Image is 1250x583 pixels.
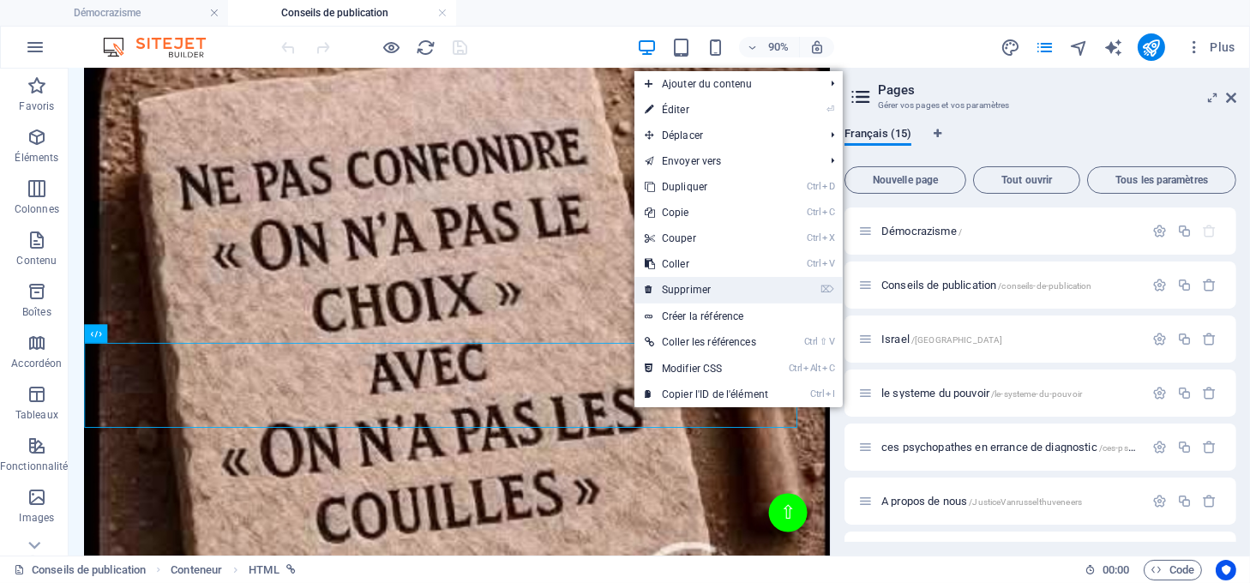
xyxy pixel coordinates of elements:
[808,232,821,243] i: Ctrl
[634,97,778,123] a: ⏎Éditer
[1177,440,1192,454] div: Dupliquer
[1186,39,1235,56] span: Plus
[911,335,1003,345] span: /[GEOGRAPHIC_DATA]
[1087,166,1236,194] button: Tous les paramètres
[804,363,821,374] i: Alt
[15,408,58,422] p: Tableaux
[765,37,792,57] h6: 90%
[634,148,817,174] a: Envoyer vers
[1203,278,1217,292] div: Supprimer
[822,363,834,374] i: C
[876,388,1144,399] div: le systeme du pouvoir/le-systeme-du-pouvoir
[820,336,827,347] i: ⇧
[634,71,817,97] span: Ajouter du contenu
[1203,224,1217,238] div: La page de départ ne peut pas être supprimée.
[1001,37,1021,57] button: design
[634,174,778,200] a: CtrlDDupliquer
[1115,563,1117,576] span: :
[11,357,62,370] p: Accordéon
[20,511,55,525] p: Images
[634,329,778,355] a: Ctrl⇧VColler les références
[1177,386,1192,400] div: Dupliquer
[1035,38,1055,57] i: Pages (Ctrl+Alt+S)
[1203,386,1217,400] div: Supprimer
[823,289,840,306] a: Loupe
[634,200,778,225] a: CtrlCCopie
[1179,33,1242,61] button: Plus
[778,472,820,515] button: ⇧
[991,389,1082,399] span: /le-systeme-du-pouvoir
[808,258,821,269] i: Ctrl
[1216,560,1236,580] button: Usercentrics
[16,254,57,267] p: Contenu
[228,3,456,22] h4: Conseils de publication
[1001,38,1020,57] i: Design (Ctrl+Alt+Y)
[634,225,778,251] a: CtrlXCouper
[1152,224,1167,238] div: Paramètres
[1152,332,1167,346] div: Paramètres
[973,166,1080,194] button: Tout ouvrir
[14,560,146,580] a: Cliquez pour annuler la sélection. Double-cliquez pour ouvrir Pages.
[1085,560,1130,580] h6: Durée de la session
[1152,278,1167,292] div: Paramètres
[1203,494,1217,508] div: Supprimer
[878,98,1202,113] h3: Gérer vos pages et vos paramètres
[1095,175,1229,185] span: Tous les paramètres
[969,497,1082,507] span: /JusticeVanrusselthuveneers
[809,39,825,55] i: Lors du redimensionnement, ajuster automatiquement le niveau de zoom en fonction de l'appareil sé...
[876,334,1144,345] div: Israel/[GEOGRAPHIC_DATA]
[876,279,1144,291] div: Conseils de publication/conseils-de-publication
[15,202,59,216] p: Colonnes
[739,37,800,57] button: 90%
[19,99,54,113] p: Favoris
[981,175,1073,185] span: Tout ouvrir
[881,333,1002,346] span: Israel
[844,166,966,194] button: Nouvelle page
[1103,560,1129,580] span: 00 00
[1151,560,1194,580] span: Code
[881,495,1082,508] span: Cliquez pour ouvrir la page.
[881,387,1082,400] span: le systeme du pouvoir
[634,382,778,407] a: CtrlICopier l'ID de l'élément
[1177,278,1192,292] div: Dupliquer
[249,560,279,580] span: Cliquez pour sélectionner. Double-cliquez pour modifier.
[881,225,962,237] span: Cliquez pour ouvrir la page.
[998,281,1091,291] span: /conseils-de-publication
[1138,33,1165,61] button: publish
[826,104,834,115] i: ⏎
[634,251,778,277] a: CtrlVColler
[822,207,834,218] i: C
[829,336,834,347] i: V
[171,560,222,580] span: Cliquez pour sélectionner. Double-cliquez pour modifier.
[878,82,1236,98] h2: Pages
[1152,386,1167,400] div: Paramètres
[1152,494,1167,508] div: Paramètres
[22,305,51,319] p: Boîtes
[822,258,834,269] i: V
[876,225,1144,237] div: Démocrazisme/
[822,181,834,192] i: D
[634,304,843,329] a: Créer la référence
[826,388,834,400] i: I
[820,284,834,295] i: ⌦
[811,388,825,400] i: Ctrl
[1203,332,1217,346] div: Supprimer
[808,181,821,192] i: Ctrl
[634,277,778,303] a: ⌦Supprimer
[1177,332,1192,346] div: Dupliquer
[1069,37,1090,57] button: navigator
[634,356,778,382] a: CtrlAltCModifier CSS
[876,442,1144,453] div: ces psychopathes en errance de diagnostic/ces-psychopathes-en-errance-de-diagnostic
[1177,224,1192,238] div: Dupliquer
[1035,37,1055,57] button: pages
[804,336,818,347] i: Ctrl
[881,279,1092,291] span: Conseils de publication
[417,38,436,57] i: Actualiser la page
[1069,38,1089,57] i: Navigateur
[1141,38,1161,57] i: Publier
[1177,494,1192,508] div: Dupliquer
[876,496,1144,507] div: A propos de nous/JusticeVanrusselthuveneers
[959,227,962,237] span: /
[789,363,802,374] i: Ctrl
[808,207,821,218] i: Ctrl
